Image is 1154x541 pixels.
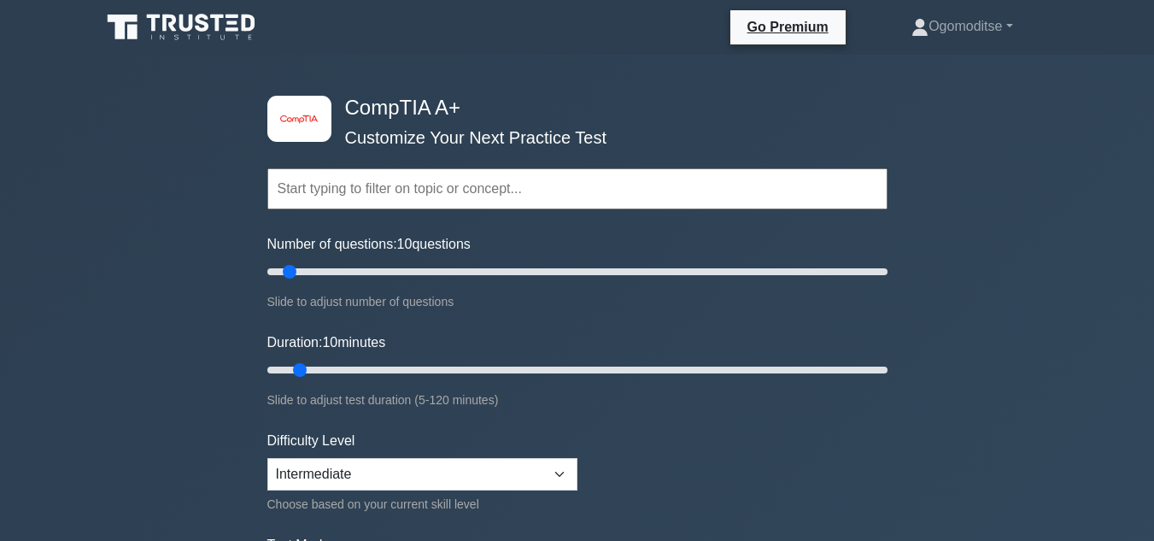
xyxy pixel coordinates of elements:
input: Start typing to filter on topic or concept... [267,168,887,209]
label: Number of questions: questions [267,234,471,255]
span: 10 [322,335,337,350]
label: Difficulty Level [267,431,355,451]
div: Slide to adjust number of questions [267,291,887,312]
div: Slide to adjust test duration (5-120 minutes) [267,390,887,410]
label: Duration: minutes [267,332,386,353]
a: Ogomoditse [870,9,1053,44]
a: Go Premium [737,16,839,38]
span: 10 [397,237,413,251]
h4: CompTIA A+ [338,96,804,121]
div: Choose based on your current skill level [267,494,577,515]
